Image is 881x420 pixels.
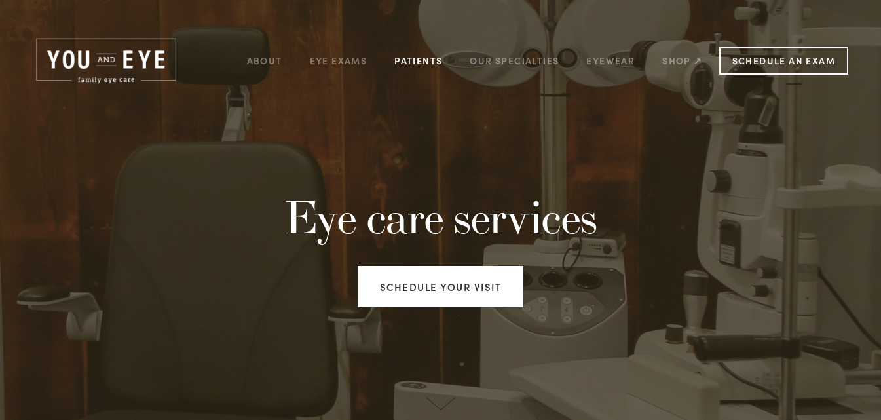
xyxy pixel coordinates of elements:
[193,191,688,244] h1: Eye care services
[586,50,635,71] a: Eyewear
[719,47,848,75] a: Schedule an Exam
[247,50,282,71] a: About
[394,50,442,71] a: Patients
[358,266,524,307] a: Schedule your visit
[662,50,702,71] a: Shop ↗
[470,54,559,67] a: Our Specialties
[33,36,179,86] img: Rochester, MN | You and Eye | Family Eye Care
[310,50,367,71] a: Eye Exams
